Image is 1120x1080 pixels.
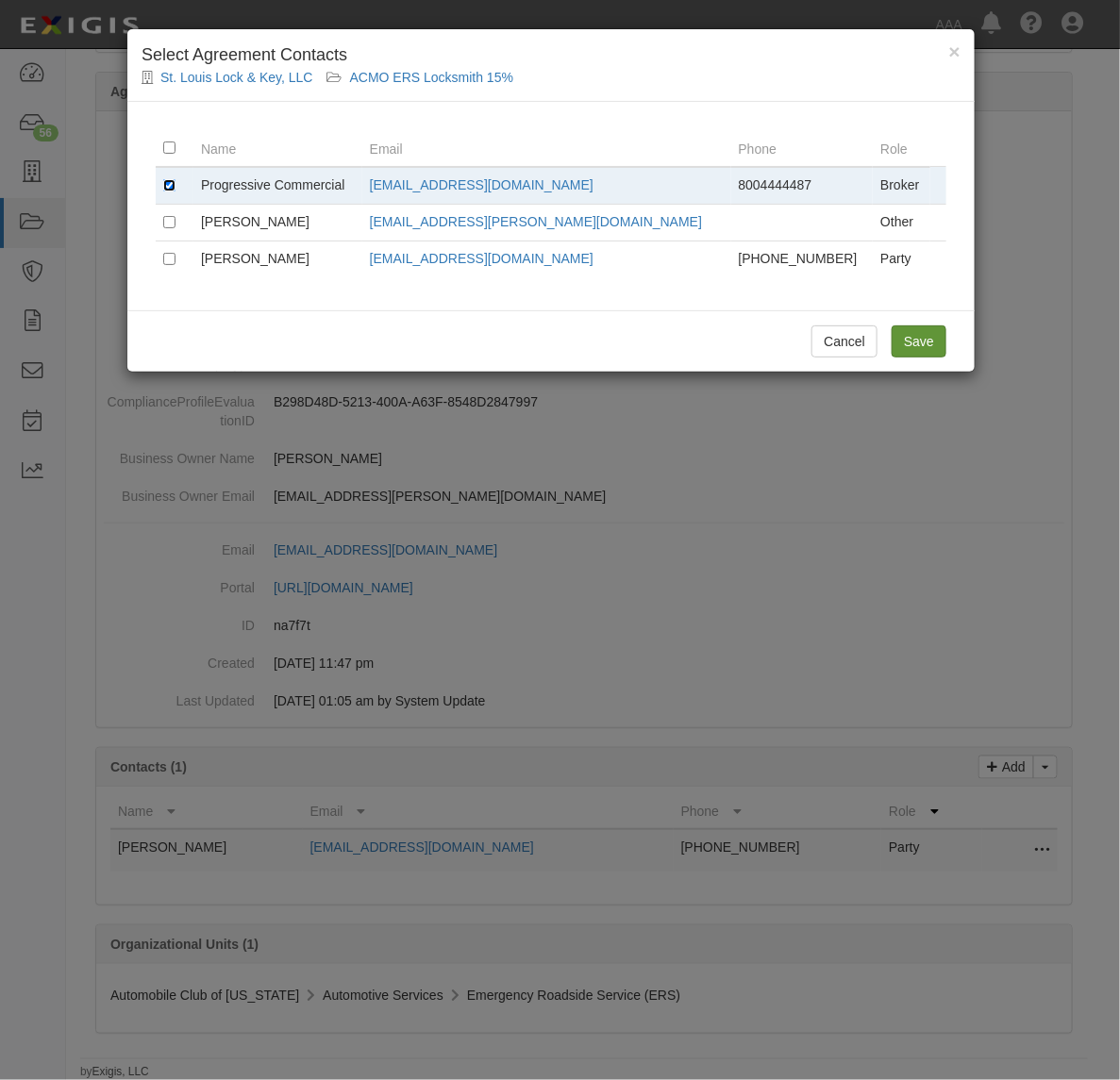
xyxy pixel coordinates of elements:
input: Save [892,325,946,357]
td: Broker [873,167,930,205]
td: Party [873,241,930,277]
button: Close [949,42,961,61]
td: [PHONE_NUMBER] [731,241,874,277]
td: [PERSON_NAME] [193,241,362,277]
th: Role [873,130,930,167]
td: [PERSON_NAME] [193,204,362,241]
a: ACMO ERS Locksmith 15% [350,70,514,85]
button: Cancel [811,325,878,357]
h4: Select Agreement Contacts [142,43,961,68]
th: Phone [731,130,874,167]
td: Other [873,204,930,241]
th: Name [193,130,362,167]
a: St. Louis Lock & Key, LLC [160,70,313,85]
span: × [949,41,961,62]
a: [EMAIL_ADDRESS][DOMAIN_NAME] [370,177,593,192]
th: Email [362,130,731,167]
td: 8004444487 [731,167,874,205]
a: [EMAIL_ADDRESS][DOMAIN_NAME] [370,251,593,266]
td: Progressive Commercial [193,167,362,205]
a: [EMAIL_ADDRESS][PERSON_NAME][DOMAIN_NAME] [370,214,702,229]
